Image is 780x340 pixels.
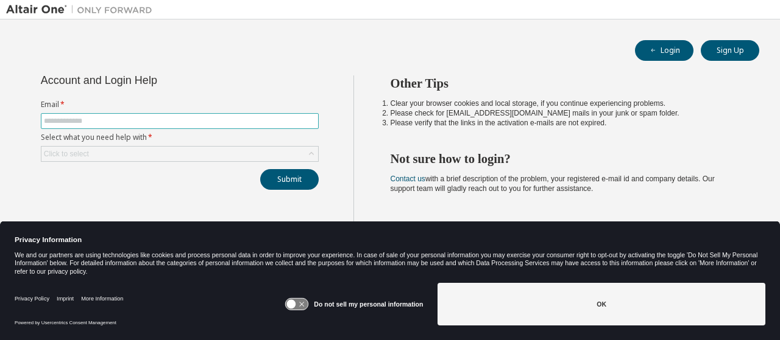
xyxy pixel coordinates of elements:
[391,175,715,193] span: with a brief description of the problem, your registered e-mail id and company details. Our suppo...
[701,40,759,61] button: Sign Up
[391,175,425,183] a: Contact us
[391,75,738,91] h2: Other Tips
[41,133,319,142] label: Select what you need help with
[391,151,738,167] h2: Not sure how to login?
[635,40,693,61] button: Login
[391,108,738,118] li: Please check for [EMAIL_ADDRESS][DOMAIN_NAME] mails in your junk or spam folder.
[260,169,319,190] button: Submit
[41,147,318,161] div: Click to select
[391,118,738,128] li: Please verify that the links in the activation e-mails are not expired.
[391,99,738,108] li: Clear your browser cookies and local storage, if you continue experiencing problems.
[41,75,263,85] div: Account and Login Help
[6,4,158,16] img: Altair One
[44,149,89,159] div: Click to select
[41,100,319,109] label: Email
